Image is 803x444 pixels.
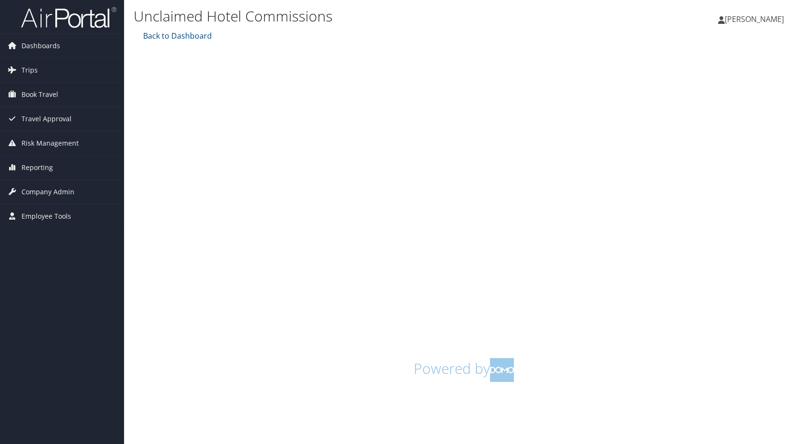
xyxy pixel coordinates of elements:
[21,83,58,106] span: Book Travel
[21,107,72,131] span: Travel Approval
[21,58,38,82] span: Trips
[141,358,786,382] h1: Powered by
[21,6,116,29] img: airportal-logo.png
[725,14,784,24] span: [PERSON_NAME]
[21,34,60,58] span: Dashboards
[21,180,74,204] span: Company Admin
[141,31,212,41] a: Back to Dashboard
[21,204,71,228] span: Employee Tools
[21,131,79,155] span: Risk Management
[490,358,514,382] img: domo-logo.png
[21,156,53,180] span: Reporting
[134,6,574,26] h1: Unclaimed Hotel Commissions
[718,5,793,33] a: [PERSON_NAME]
